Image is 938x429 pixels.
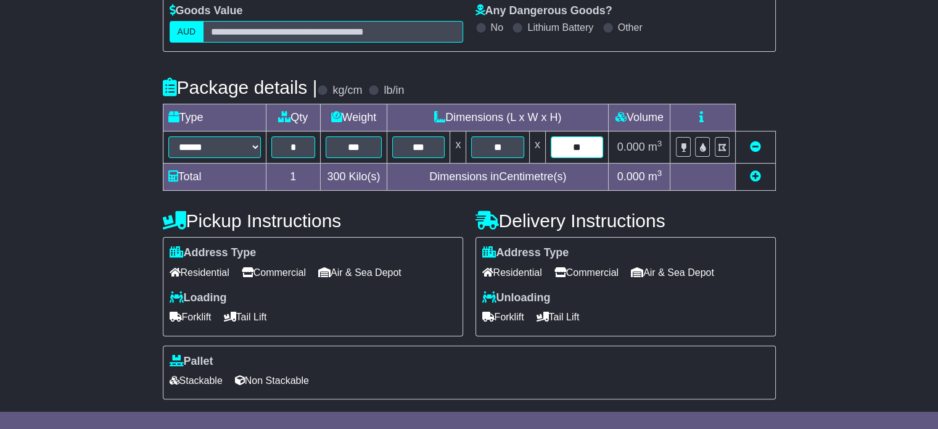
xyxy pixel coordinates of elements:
span: Non Stackable [235,371,309,390]
label: No [491,22,503,33]
label: Other [618,22,643,33]
td: Dimensions in Centimetre(s) [387,164,608,191]
span: Air & Sea Depot [318,263,401,282]
label: kg/cm [332,84,362,98]
label: lb/in [384,84,404,98]
td: Type [163,104,266,131]
a: Add new item [750,170,761,183]
span: Tail Lift [537,307,580,327]
span: 0.000 [617,170,645,183]
td: Volume [609,104,670,131]
span: Residential [482,263,542,282]
sup: 3 [657,169,662,178]
label: Address Type [170,246,257,260]
span: Forklift [170,307,212,327]
span: Commercial [242,263,306,282]
label: Lithium Battery [527,22,593,33]
td: Dimensions (L x W x H) [387,104,608,131]
label: Any Dangerous Goods? [475,4,612,18]
span: m [648,170,662,183]
label: Address Type [482,246,569,260]
sup: 3 [657,139,662,148]
label: Pallet [170,355,213,369]
td: x [529,131,545,164]
a: Remove this item [750,141,761,153]
span: 0.000 [617,141,645,153]
span: Residential [170,263,229,282]
label: AUD [170,21,204,43]
label: Loading [170,291,227,305]
span: m [648,141,662,153]
td: Weight [320,104,387,131]
label: Unloading [482,291,551,305]
td: Qty [266,104,320,131]
td: Kilo(s) [320,164,387,191]
h4: Pickup Instructions [163,210,463,231]
td: 1 [266,164,320,191]
h4: Package details | [163,77,318,98]
span: Tail Lift [224,307,267,327]
td: Total [163,164,266,191]
span: Stackable [170,371,223,390]
span: 300 [327,170,345,183]
td: x [450,131,466,164]
span: Forklift [482,307,524,327]
label: Goods Value [170,4,243,18]
span: Air & Sea Depot [631,263,714,282]
h4: Delivery Instructions [475,210,776,231]
span: Commercial [554,263,619,282]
